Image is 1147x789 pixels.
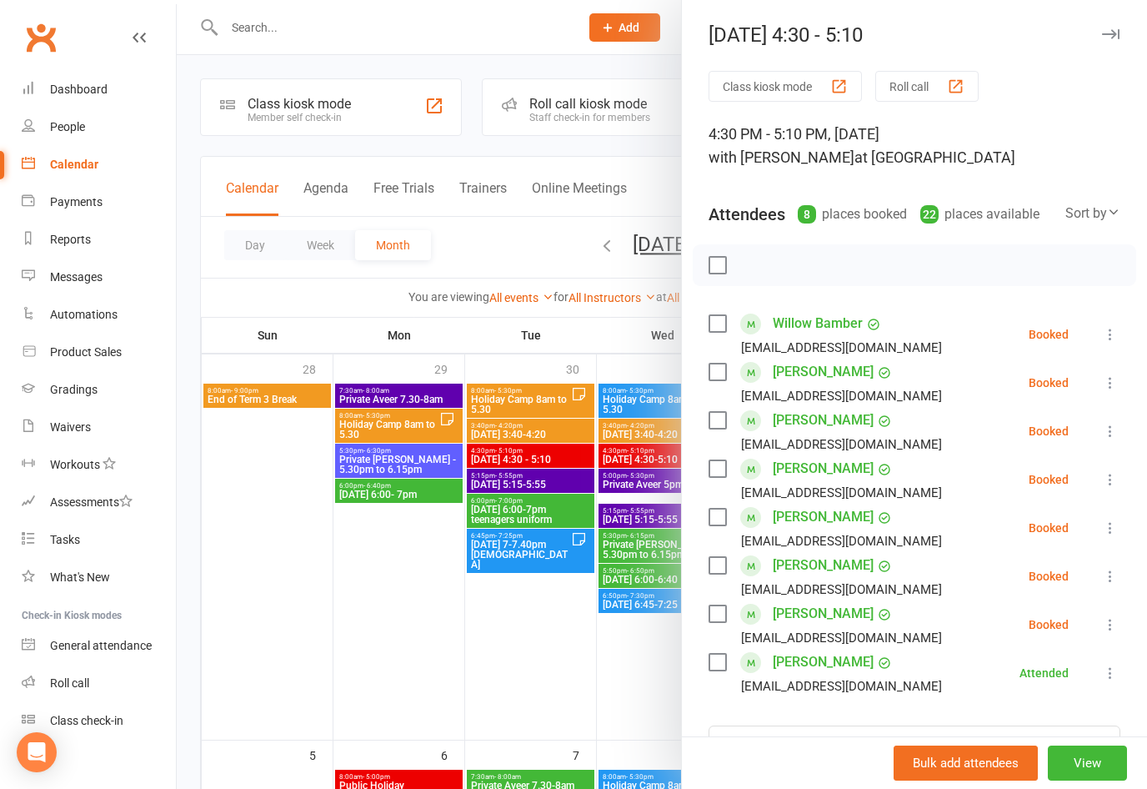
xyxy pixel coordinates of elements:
[50,495,133,509] div: Assessments
[709,123,1120,169] div: 4:30 PM - 5:10 PM, [DATE]
[22,221,176,259] a: Reports
[50,533,80,546] div: Tasks
[741,385,942,407] div: [EMAIL_ADDRESS][DOMAIN_NAME]
[741,337,942,359] div: [EMAIL_ADDRESS][DOMAIN_NAME]
[1029,619,1069,631] div: Booked
[773,504,874,530] a: [PERSON_NAME]
[1029,329,1069,340] div: Booked
[50,570,110,584] div: What's New
[709,71,862,102] button: Class kiosk mode
[920,205,939,224] div: 22
[798,203,907,226] div: places booked
[741,530,942,552] div: [EMAIL_ADDRESS][DOMAIN_NAME]
[22,559,176,596] a: What's New
[50,195,103,209] div: Payments
[22,296,176,334] a: Automations
[50,308,118,321] div: Automations
[20,17,62,58] a: Clubworx
[22,334,176,371] a: Product Sales
[741,627,942,649] div: [EMAIL_ADDRESS][DOMAIN_NAME]
[741,434,942,455] div: [EMAIL_ADDRESS][DOMAIN_NAME]
[50,83,108,96] div: Dashboard
[17,732,57,772] div: Open Intercom Messenger
[741,579,942,601] div: [EMAIL_ADDRESS][DOMAIN_NAME]
[22,108,176,146] a: People
[22,146,176,183] a: Calendar
[22,183,176,221] a: Payments
[22,627,176,665] a: General attendance kiosk mode
[22,371,176,409] a: Gradings
[773,455,874,482] a: [PERSON_NAME]
[50,270,103,284] div: Messages
[1029,522,1069,534] div: Booked
[1029,377,1069,389] div: Booked
[773,552,874,579] a: [PERSON_NAME]
[50,639,152,652] div: General attendance
[1065,203,1120,224] div: Sort by
[50,714,123,727] div: Class check-in
[682,23,1147,47] div: [DATE] 4:30 - 5:10
[50,383,98,396] div: Gradings
[854,148,1015,166] span: at [GEOGRAPHIC_DATA]
[22,71,176,108] a: Dashboard
[50,233,91,246] div: Reports
[741,676,942,697] div: [EMAIL_ADDRESS][DOMAIN_NAME]
[1048,746,1127,781] button: View
[22,484,176,521] a: Assessments
[798,205,816,224] div: 8
[773,601,874,627] a: [PERSON_NAME]
[773,359,874,385] a: [PERSON_NAME]
[1019,667,1069,679] div: Attended
[22,409,176,446] a: Waivers
[773,649,874,676] a: [PERSON_NAME]
[22,665,176,702] a: Roll call
[1029,570,1069,582] div: Booked
[894,746,1038,781] button: Bulk add attendees
[50,120,85,133] div: People
[1029,474,1069,485] div: Booked
[875,71,979,102] button: Roll call
[50,676,89,690] div: Roll call
[709,726,1120,761] input: Search to add attendees
[709,148,854,166] span: with [PERSON_NAME]
[22,702,176,740] a: Class kiosk mode
[709,203,785,226] div: Attendees
[50,458,100,471] div: Workouts
[22,521,176,559] a: Tasks
[773,407,874,434] a: [PERSON_NAME]
[741,482,942,504] div: [EMAIL_ADDRESS][DOMAIN_NAME]
[50,158,98,171] div: Calendar
[1029,425,1069,437] div: Booked
[920,203,1039,226] div: places available
[50,420,91,434] div: Waivers
[22,259,176,296] a: Messages
[50,345,122,359] div: Product Sales
[22,446,176,484] a: Workouts
[773,310,863,337] a: Willow Bamber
